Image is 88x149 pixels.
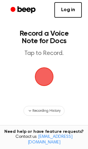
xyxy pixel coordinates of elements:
button: Beep Logo [35,67,53,86]
p: Tap to Record. [11,50,77,57]
button: Recording History [23,106,64,116]
h1: Record a Voice Note for Docs [11,30,77,45]
a: [EMAIL_ADDRESS][DOMAIN_NAME] [28,135,73,145]
a: Beep [6,4,41,16]
span: Contact us [4,134,84,145]
a: Log in [54,2,82,18]
span: Recording History [32,108,60,114]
